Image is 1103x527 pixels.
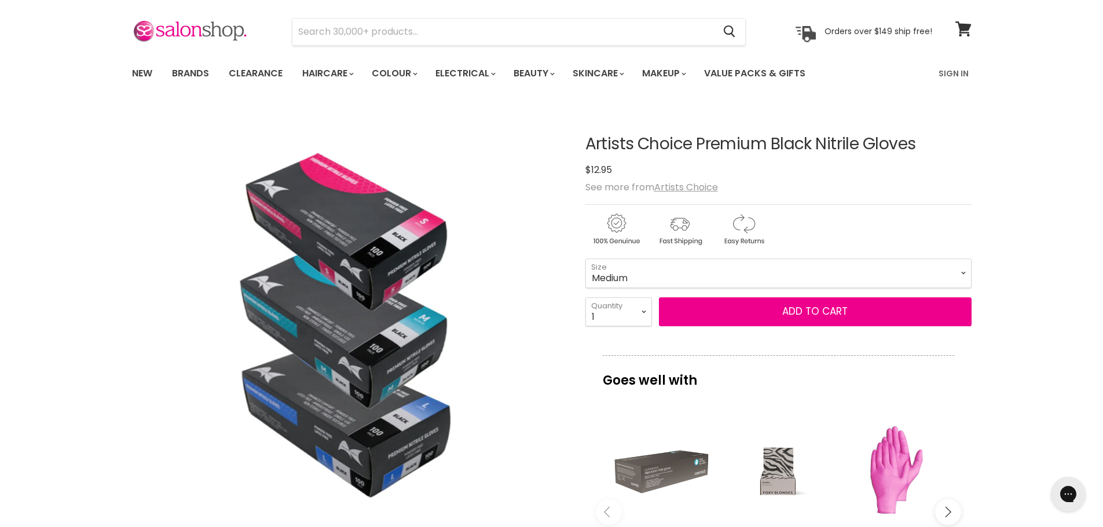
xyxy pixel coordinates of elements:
[123,61,161,86] a: New
[659,297,972,326] button: Add to cart
[633,61,693,86] a: Makeup
[585,135,972,153] h1: Artists Choice Premium Black Nitrile Gloves
[220,61,291,86] a: Clearance
[123,57,873,90] ul: Main menu
[654,180,718,194] a: Artists Choice
[505,61,562,86] a: Beauty
[294,61,361,86] a: Haircare
[585,297,652,326] select: Quantity
[118,57,986,90] nav: Main
[564,61,631,86] a: Skincare
[714,19,745,45] button: Search
[585,212,647,247] img: genuine.gif
[782,304,848,318] span: Add to cart
[363,61,424,86] a: Colour
[824,26,932,36] p: Orders over $149 ship free!
[1045,473,1091,515] iframe: Gorgias live chat messenger
[695,61,814,86] a: Value Packs & Gifts
[292,19,714,45] input: Search
[292,18,746,46] form: Product
[713,212,774,247] img: returns.gif
[427,61,503,86] a: Electrical
[932,61,976,86] a: Sign In
[163,61,218,86] a: Brands
[649,212,710,247] img: shipping.gif
[603,355,954,393] p: Goes well with
[585,180,718,194] span: See more from
[585,163,612,176] span: $12.95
